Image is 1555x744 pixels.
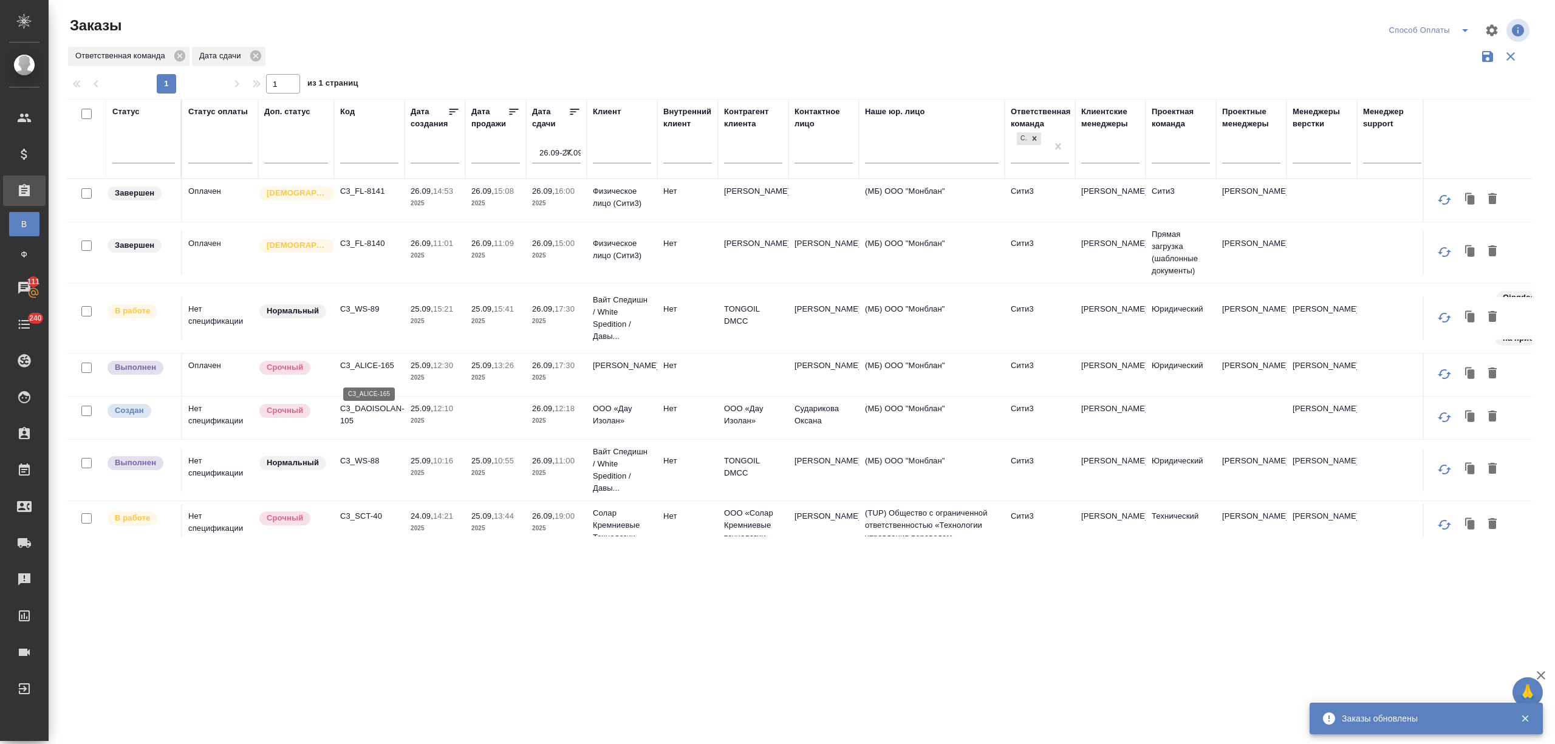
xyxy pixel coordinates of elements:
td: Нет спецификации [182,449,258,491]
span: из 1 страниц [307,76,358,94]
p: 26.09, [411,239,433,248]
span: Настроить таблицу [1477,16,1506,45]
td: Оплачен [182,179,258,222]
p: 25.09, [411,456,433,465]
td: [PERSON_NAME] [1075,179,1146,222]
p: Нет [663,403,712,415]
button: Удалить [1482,241,1503,264]
button: Клонировать [1459,406,1482,429]
p: ООО «Солар Кремниевые технологии» [724,507,782,544]
p: Создан [115,404,144,417]
div: Выставляется автоматически, если на указанный объем услуг необходимо больше времени в стандартном... [258,360,328,376]
button: 🙏 [1512,677,1543,708]
div: Клиент [593,106,621,118]
td: [PERSON_NAME] [1075,449,1146,491]
td: (МБ) ООО "Монблан" [859,297,1005,340]
td: Прямая загрузка (шаблонные документы) [1146,222,1216,283]
td: Юридический [1146,353,1216,396]
a: В [9,212,39,236]
div: Выставляет ПМ после сдачи и проведения начислений. Последний этап для ПМа [106,360,175,376]
div: Ответственная команда [1011,106,1071,130]
p: Выполнен [115,361,156,374]
p: 25.09, [411,361,433,370]
td: [PERSON_NAME] [1216,297,1287,340]
p: C3_FL-8140 [340,237,398,250]
div: Статус [112,106,140,118]
p: 25.09, [471,304,494,313]
p: Физическое лицо (Сити3) [593,237,651,262]
p: 2025 [411,522,459,534]
td: Нет спецификации [182,297,258,340]
button: Удалить [1482,188,1503,211]
p: 2025 [471,315,520,327]
p: C3_SCT-40 [340,510,398,522]
div: Выставляется автоматически, если на указанный объем услуг необходимо больше времени в стандартном... [258,403,328,419]
p: 2025 [471,197,520,210]
td: [PERSON_NAME] [1216,449,1287,491]
p: C3_FL-8141 [340,185,398,197]
button: Удалить [1482,458,1503,481]
span: 240 [22,312,49,324]
td: [PERSON_NAME] [1075,397,1146,439]
div: Выставляется автоматически для первых 3 заказов нового контактного лица. Особое внимание [258,185,328,202]
button: Сбросить фильтры [1499,45,1522,68]
div: Менеджеры верстки [1293,106,1351,130]
p: 13:26 [494,361,514,370]
span: 🙏 [1517,680,1538,705]
a: Ф [9,242,39,267]
td: [PERSON_NAME] [788,353,859,396]
p: 13:44 [494,511,514,520]
p: 24.09, [411,511,433,520]
p: Нормальный [267,457,319,469]
div: Сити3 [1017,132,1028,145]
div: Наше юр. лицо [865,106,925,118]
button: Удалить [1482,513,1503,536]
td: [PERSON_NAME] [1216,504,1287,547]
td: [PERSON_NAME] [1216,231,1287,274]
div: Выставляет ПМ после сдачи и проведения начислений. Последний этап для ПМа [106,455,175,471]
p: 15:21 [433,304,453,313]
div: Доп. статус [264,106,310,118]
p: 2025 [532,197,581,210]
p: 2025 [471,250,520,262]
a: 111 [3,273,46,303]
p: [PERSON_NAME] [724,185,782,197]
p: 2025 [411,250,459,262]
p: Нет [663,185,712,197]
td: (МБ) ООО "Монблан" [859,179,1005,222]
p: 26.09, [532,186,555,196]
p: 25.09, [411,404,433,413]
p: [PERSON_NAME] [1293,403,1351,415]
button: Удалить [1482,306,1503,329]
p: 2025 [532,415,581,427]
p: 26.09, [471,239,494,248]
p: Завершен [115,239,154,251]
p: 26.09, [532,404,555,413]
td: Сити3 [1005,397,1075,439]
td: [PERSON_NAME] [1216,353,1287,396]
td: [PERSON_NAME] [1216,179,1287,222]
td: [PERSON_NAME] [788,449,859,491]
td: (МБ) ООО "Монблан" [859,397,1005,439]
td: Нет спецификации [182,397,258,439]
p: 12:10 [433,404,453,413]
p: Вайт Спедишн / White Spedition / Давы... [593,294,651,343]
span: Посмотреть информацию [1506,19,1532,42]
p: 26.09, [532,304,555,313]
div: Дата продажи [471,106,508,130]
p: [PERSON_NAME] [1293,510,1351,522]
p: Нет [663,510,712,522]
td: [PERSON_NAME] [788,297,859,340]
td: Сити3 [1005,449,1075,491]
div: Сити3 [1016,131,1042,146]
p: Срочный [267,512,303,524]
td: Сити3 [1005,231,1075,274]
p: Нормальный [267,305,319,317]
td: Оплачен [182,231,258,274]
button: Клонировать [1459,363,1482,386]
td: (МБ) ООО "Монблан" [859,449,1005,491]
span: Ф [15,248,33,261]
p: [PERSON_NAME] [1293,455,1351,467]
p: 16:00 [555,186,575,196]
a: 240 [3,309,46,340]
